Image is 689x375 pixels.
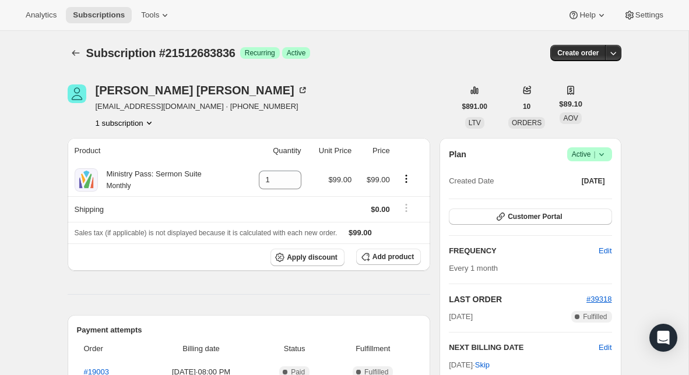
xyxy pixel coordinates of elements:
[449,342,599,353] h2: NEXT BILLING DATE
[449,311,473,323] span: [DATE]
[593,150,595,159] span: |
[449,208,611,225] button: Customer Portal
[579,10,595,20] span: Help
[98,168,202,192] div: Ministry Pass: Sermon Suite
[73,10,125,20] span: Subscriptions
[455,98,494,115] button: $891.00
[469,119,481,127] span: LTV
[617,7,670,23] button: Settings
[141,10,159,20] span: Tools
[332,343,414,355] span: Fulfillment
[575,173,612,189] button: [DATE]
[270,249,344,266] button: Apply discount
[96,117,155,129] button: Product actions
[649,324,677,352] div: Open Intercom Messenger
[75,168,98,192] img: product img
[77,336,142,362] th: Order
[449,148,466,160] h2: Plan
[557,48,599,58] span: Create order
[516,98,537,115] button: 10
[242,138,305,164] th: Quantity
[592,242,618,260] button: Edit
[349,228,372,237] span: $99.00
[561,7,614,23] button: Help
[68,84,86,103] span: Cindy Strawbridge
[134,7,178,23] button: Tools
[19,7,64,23] button: Analytics
[287,253,338,262] span: Apply discount
[96,101,308,112] span: [EMAIL_ADDRESS][DOMAIN_NAME] · [PHONE_NUMBER]
[397,172,416,185] button: Product actions
[599,342,611,353] button: Edit
[508,212,562,221] span: Customer Portal
[96,84,308,96] div: [PERSON_NAME] [PERSON_NAME]
[371,205,390,214] span: $0.00
[449,360,490,369] span: [DATE] ·
[77,324,421,336] h2: Payment attempts
[449,175,494,187] span: Created Date
[328,175,351,184] span: $99.00
[449,293,586,305] h2: LAST ORDER
[582,176,605,186] span: [DATE]
[26,10,57,20] span: Analytics
[68,196,242,222] th: Shipping
[356,249,421,265] button: Add product
[372,252,414,261] span: Add product
[68,138,242,164] th: Product
[583,312,607,321] span: Fulfilled
[145,343,257,355] span: Billing date
[66,7,132,23] button: Subscriptions
[586,295,611,303] a: #39318
[512,119,542,127] span: ORDERS
[550,45,606,61] button: Create order
[523,102,530,111] span: 10
[355,138,393,164] th: Price
[305,138,356,164] th: Unit Price
[635,10,663,20] span: Settings
[367,175,390,184] span: $99.00
[75,229,338,237] span: Sales tax (if applicable) is not displayed because it is calculated with each new order.
[572,148,607,160] span: Active
[397,201,416,214] button: Shipping actions
[563,114,578,122] span: AOV
[468,356,497,374] button: Skip
[245,48,275,58] span: Recurring
[559,98,582,110] span: $89.10
[68,45,84,61] button: Subscriptions
[287,48,306,58] span: Active
[264,343,325,355] span: Status
[86,47,235,59] span: Subscription #21512683836
[462,102,487,111] span: $891.00
[599,245,611,257] span: Edit
[586,293,611,305] button: #39318
[449,264,498,273] span: Every 1 month
[449,245,599,257] h2: FREQUENCY
[475,359,490,371] span: Skip
[107,182,131,190] small: Monthly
